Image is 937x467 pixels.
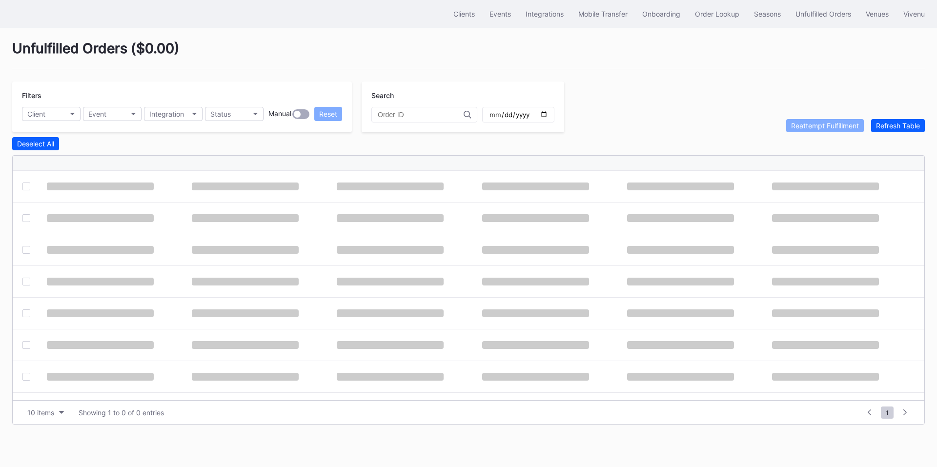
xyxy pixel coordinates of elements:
div: Search [371,91,554,100]
div: Integration [149,110,184,118]
div: Status [210,110,231,118]
button: Events [482,5,518,23]
div: Deselect All [17,140,54,148]
div: Clients [453,10,475,18]
div: Seasons [754,10,781,18]
button: Event [83,107,142,121]
div: Unfulfilled Orders [795,10,851,18]
div: Reset [319,110,337,118]
div: 10 items [27,408,54,417]
button: Status [205,107,264,121]
div: Order Lookup [695,10,739,18]
button: Reattempt Fulfillment [786,119,864,132]
span: 1 [881,406,894,419]
div: Integrations [526,10,564,18]
button: Deselect All [12,137,59,150]
button: 10 items [22,406,69,419]
div: Filters [22,91,342,100]
div: Venues [866,10,889,18]
button: Onboarding [635,5,688,23]
input: Order ID [378,111,464,119]
div: Client [27,110,45,118]
div: Reattempt Fulfillment [791,122,859,130]
button: Integration [144,107,203,121]
div: Events [489,10,511,18]
button: Mobile Transfer [571,5,635,23]
button: Vivenu [896,5,932,23]
button: Refresh Table [871,119,925,132]
button: Integrations [518,5,571,23]
div: Event [88,110,106,118]
button: Clients [446,5,482,23]
button: Unfulfilled Orders [788,5,858,23]
button: Reset [314,107,342,121]
button: Venues [858,5,896,23]
div: Vivenu [903,10,925,18]
div: Manual [268,109,291,119]
button: Order Lookup [688,5,747,23]
button: Client [22,107,81,121]
div: Showing 1 to 0 of 0 entries [79,408,164,417]
div: Mobile Transfer [578,10,628,18]
button: Seasons [747,5,788,23]
div: Unfulfilled Orders ( $0.00 ) [12,40,925,69]
div: Refresh Table [876,122,920,130]
div: Onboarding [642,10,680,18]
